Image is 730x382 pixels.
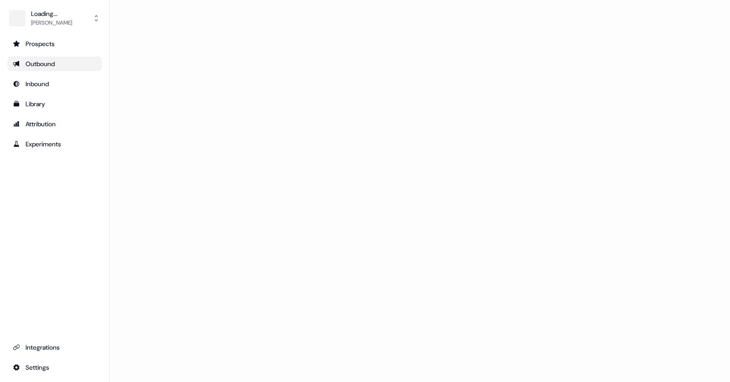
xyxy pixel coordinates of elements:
a: Go to integrations [7,340,102,355]
div: Prospects [13,39,96,48]
a: Go to integrations [7,360,102,375]
div: Library [13,99,96,108]
button: Loading...[PERSON_NAME] [7,7,102,29]
a: Go to Inbound [7,77,102,91]
div: [PERSON_NAME] [31,18,72,27]
div: Attribution [13,119,96,129]
div: Outbound [13,59,96,68]
a: Go to prospects [7,36,102,51]
div: Inbound [13,79,96,88]
div: Integrations [13,343,96,352]
div: Settings [13,363,96,372]
a: Go to templates [7,97,102,111]
a: Go to attribution [7,117,102,131]
a: Go to outbound experience [7,57,102,71]
a: Go to experiments [7,137,102,151]
div: Experiments [13,139,96,149]
div: Loading... [31,9,72,18]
